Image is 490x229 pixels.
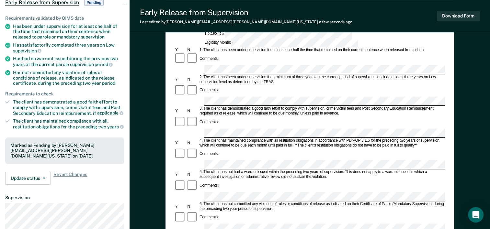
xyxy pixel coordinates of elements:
dt: Supervision [5,195,124,201]
div: N [187,172,199,177]
div: Y [174,77,186,82]
div: N [187,77,199,82]
div: Marked as Pending by [PERSON_NAME][EMAIL_ADDRESS][PERSON_NAME][DOMAIN_NAME][US_STATE] on [DATE]. [10,143,119,159]
div: Comments: [199,215,220,220]
div: Y [174,172,186,177]
div: Has not committed any violation of rules or conditions of release, as indicated on the release ce... [13,70,124,86]
div: Comments: [199,120,220,125]
span: a few seconds ago [319,20,352,24]
div: Requirements to check [5,91,124,97]
div: Early Release from Supervision [140,8,352,17]
span: applicable [97,110,123,115]
div: N [187,204,199,209]
span: supervision [81,34,105,39]
div: Y [174,141,186,146]
span: period [95,62,113,67]
div: 6. The client has not committed any violation of rules or conditions of release as indicated on t... [199,202,445,211]
div: Comments: [199,183,220,188]
div: TDCJ/SID #: [203,30,353,39]
div: N [187,48,199,53]
div: The client has maintained compliance with all restitution obligations for the preceding two [13,118,124,129]
span: period [102,81,115,86]
div: 2. The client has been under supervision for a minimum of three years on the current period of su... [199,75,445,84]
div: Comments: [199,56,220,61]
div: Open Intercom Messenger [468,207,484,223]
span: Revert Changes [53,172,87,185]
div: Eligibility Month: [203,38,359,47]
div: Comments: [199,152,220,157]
span: years [107,124,124,129]
div: Y [174,48,186,53]
div: 3. The client has demonstrated a good faith effort to comply with supervision, crime victim fees ... [199,106,445,116]
div: 5. The client has not had a warrant issued within the preceding two years of supervision. This do... [199,170,445,180]
div: N [187,141,199,146]
button: Download Form [437,11,480,21]
span: supervision [13,48,41,53]
div: The client has demonstrated a good faith effort to comply with supervision, crime victim fees and... [13,99,124,116]
button: Update status [5,172,51,185]
div: 1. The client has been under supervision for at least one-half the time that remained on their cu... [199,48,445,53]
div: Has been under supervision for at least one half of the time that remained on their sentence when... [13,24,124,40]
div: N [187,109,199,114]
div: Comments: [199,88,220,93]
div: 4. The client has maintained compliance with all restitution obligations in accordance with PD/PO... [199,138,445,148]
div: Last edited by [PERSON_NAME][EMAIL_ADDRESS][PERSON_NAME][DOMAIN_NAME][US_STATE] [140,20,352,24]
div: Y [174,109,186,114]
div: Has satisfactorily completed three years on Low [13,42,124,53]
div: Requirements validated by OIMS data [5,16,124,21]
div: Has had no warrant issued during the previous two years of the current parole supervision [13,56,124,67]
div: Y [174,204,186,209]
